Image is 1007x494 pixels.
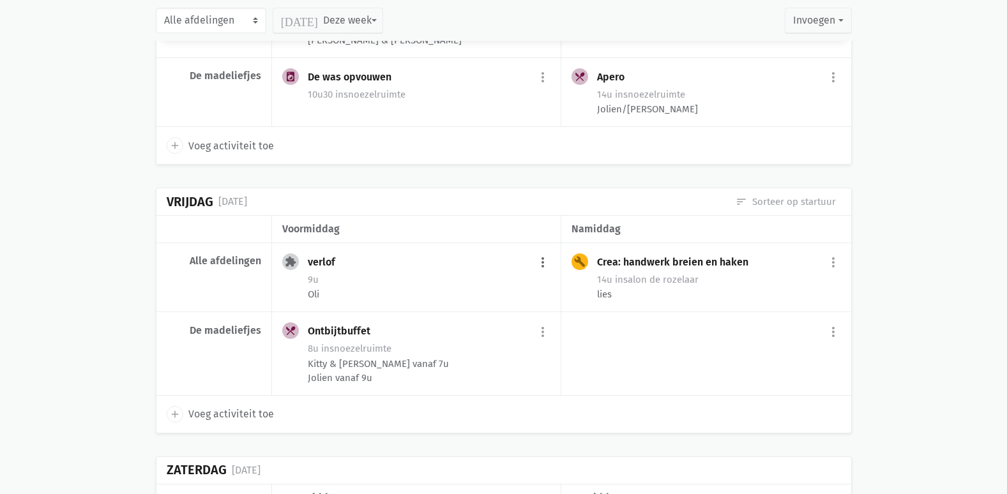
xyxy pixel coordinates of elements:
[308,256,345,269] div: verlof
[167,255,261,267] div: Alle afdelingen
[335,89,344,100] span: in
[597,89,612,100] span: 14u
[308,89,333,100] span: 10u30
[308,325,381,338] div: Ontbijtbuffet
[308,274,319,285] span: 9u
[169,408,181,420] i: add
[308,357,550,385] div: Kitty & [PERSON_NAME] vanaf 7u Jolien vanaf 9u
[321,343,329,354] span: in
[321,343,391,354] span: snoezelruimte
[308,287,550,301] div: Oli
[167,324,261,337] div: De madeliefjes
[785,8,851,33] button: Invoegen
[167,463,227,477] div: Zaterdag
[597,274,612,285] span: 14u
[597,256,759,269] div: Crea: handwerk breien en haken
[167,195,213,209] div: Vrijdag
[335,89,405,100] span: snoezelruimte
[285,325,296,336] i: local_dining
[167,406,274,423] a: add Voeg activiteit toe
[574,256,586,267] i: build
[188,406,274,423] span: Voeg activiteit toe
[285,256,296,267] i: extension
[597,71,635,84] div: Apero
[188,138,274,154] span: Voeg activiteit toe
[232,462,261,479] div: [DATE]
[615,274,623,285] span: in
[308,343,319,354] span: 8u
[308,71,402,84] div: De was opvouwen
[574,71,586,82] i: local_dining
[615,89,685,100] span: snoezelruimte
[597,287,840,301] div: lies
[736,195,836,209] a: Sorteer op startuur
[218,193,247,210] div: [DATE]
[281,15,318,26] i: [DATE]
[282,221,550,237] div: voormiddag
[572,221,840,237] div: namiddag
[167,70,261,82] div: De madeliefjes
[273,8,383,33] button: Deze week
[615,89,623,100] span: in
[169,140,181,151] i: add
[167,137,274,154] a: add Voeg activiteit toe
[736,196,747,207] i: sort
[597,102,840,116] div: Jolien/[PERSON_NAME]
[285,71,296,82] i: local_laundry_service
[615,274,699,285] span: salon de rozelaar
